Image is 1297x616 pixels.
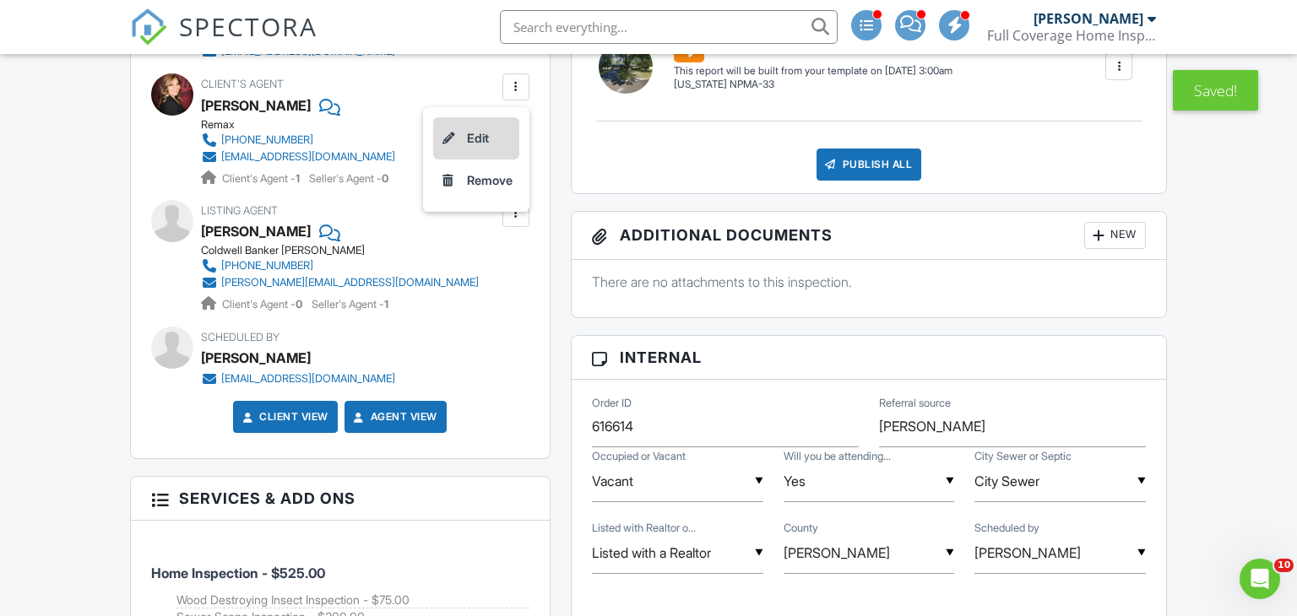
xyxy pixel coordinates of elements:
input: Search everything... [500,10,838,44]
li: Add on: Wood Destroying Insect Inspection [176,592,529,609]
a: SPECTORA [130,23,317,58]
label: Order ID [592,396,632,411]
div: [EMAIL_ADDRESS][DOMAIN_NAME] [221,372,395,386]
a: [PERSON_NAME] [201,93,311,118]
h3: Internal [572,336,1167,380]
div: New [1084,222,1146,249]
label: City Sewer or Septic [974,449,1072,464]
span: Scheduled By [201,331,279,343]
div: Coldwell Banker [PERSON_NAME] [201,244,492,257]
a: [EMAIL_ADDRESS][DOMAIN_NAME] [201,149,395,165]
strong: 1 [296,172,300,185]
div: Remax [201,118,409,132]
a: [PERSON_NAME] [201,219,311,244]
span: Listing Agent [201,204,278,217]
div: [PERSON_NAME] [201,345,311,370]
iframe: Intercom live chat [1240,559,1280,599]
div: Publish All [817,149,922,181]
label: Occupied or Vacant [592,449,686,464]
strong: 0 [296,298,302,311]
p: There are no attachments to this inspection. [592,273,1147,291]
span: Client's Agent - [222,298,305,311]
a: [EMAIL_ADDRESS][DOMAIN_NAME] [201,370,395,387]
span: 10 [1274,559,1294,572]
img: The Best Home Inspection Software - Spectora [130,8,167,46]
a: Edit [433,117,519,159]
div: [PERSON_NAME] [1034,10,1143,27]
h3: Additional Documents [572,212,1167,260]
label: County [784,521,818,536]
label: Scheduled by [974,521,1039,536]
a: Client View [239,408,328,425]
a: [PERSON_NAME][EMAIL_ADDRESS][DOMAIN_NAME] [201,274,479,291]
label: Listed with Realtor or FSBO [592,521,696,536]
div: [PERSON_NAME][EMAIL_ADDRESS][DOMAIN_NAME] [221,276,479,289]
a: [PHONE_NUMBER] [201,257,479,274]
span: SPECTORA [179,8,317,44]
span: Client's Agent [201,78,284,90]
div: Saved! [1173,70,1258,111]
span: Client's Agent - [222,172,302,185]
div: [PHONE_NUMBER] [221,259,313,273]
strong: 0 [382,172,388,185]
strong: 1 [384,298,388,311]
div: [EMAIL_ADDRESS][DOMAIN_NAME] [221,150,395,164]
a: Remove [433,159,519,202]
div: This report will be built from your template on [DATE] 3:00am [674,64,952,78]
div: Full Coverage Home Inspections, LLC [987,27,1156,44]
label: Referral source [879,396,951,411]
a: Agent View [350,408,437,425]
h3: Services & Add ons [131,477,550,521]
label: Will you be attending the inspection [784,449,891,464]
span: Seller's Agent - [312,298,388,311]
span: Seller's Agent - [309,172,388,185]
div: [US_STATE] NPMA-33 [674,78,952,92]
a: [PHONE_NUMBER] [201,132,395,149]
div: [PHONE_NUMBER] [221,133,313,147]
span: Home Inspection - $525.00 [151,565,325,581]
